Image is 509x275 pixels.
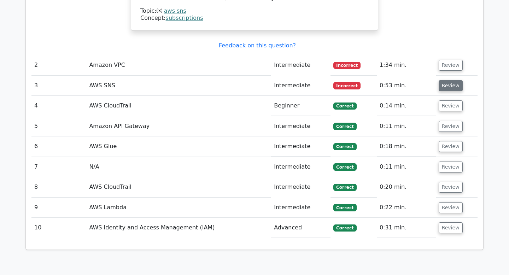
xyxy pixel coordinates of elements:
[271,116,330,136] td: Intermediate
[271,76,330,96] td: Intermediate
[271,218,330,238] td: Advanced
[377,116,436,136] td: 0:11 min.
[377,157,436,177] td: 0:11 min.
[166,14,203,21] a: subscriptions
[377,177,436,197] td: 0:20 min.
[333,62,361,69] span: Incorrect
[333,184,356,191] span: Correct
[333,224,356,232] span: Correct
[271,157,330,177] td: Intermediate
[439,182,463,193] button: Review
[31,136,86,157] td: 6
[31,198,86,218] td: 9
[333,163,356,170] span: Correct
[377,136,436,157] td: 0:18 min.
[439,141,463,152] button: Review
[86,177,271,197] td: AWS CloudTrail
[140,7,369,15] div: Topic:
[31,177,86,197] td: 8
[31,116,86,136] td: 5
[86,116,271,136] td: Amazon API Gateway
[439,222,463,233] button: Review
[439,121,463,132] button: Review
[377,76,436,96] td: 0:53 min.
[219,42,296,49] a: Feedback on this question?
[271,96,330,116] td: Beginner
[31,157,86,177] td: 7
[333,103,356,110] span: Correct
[86,218,271,238] td: AWS Identity and Access Management (IAM)
[31,76,86,96] td: 3
[164,7,186,14] a: aws sns
[439,162,463,172] button: Review
[271,55,330,75] td: Intermediate
[333,82,361,89] span: Incorrect
[333,143,356,150] span: Correct
[333,204,356,211] span: Correct
[86,136,271,157] td: AWS Glue
[271,198,330,218] td: Intermediate
[86,76,271,96] td: AWS SNS
[377,96,436,116] td: 0:14 min.
[86,55,271,75] td: Amazon VPC
[377,218,436,238] td: 0:31 min.
[333,123,356,130] span: Correct
[86,96,271,116] td: AWS CloudTrail
[377,198,436,218] td: 0:22 min.
[86,198,271,218] td: AWS Lambda
[31,218,86,238] td: 10
[439,202,463,213] button: Review
[271,177,330,197] td: Intermediate
[439,100,463,111] button: Review
[439,60,463,71] button: Review
[271,136,330,157] td: Intermediate
[439,80,463,91] button: Review
[377,55,436,75] td: 1:34 min.
[140,14,369,22] div: Concept:
[86,157,271,177] td: N/A
[31,55,86,75] td: 2
[31,96,86,116] td: 4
